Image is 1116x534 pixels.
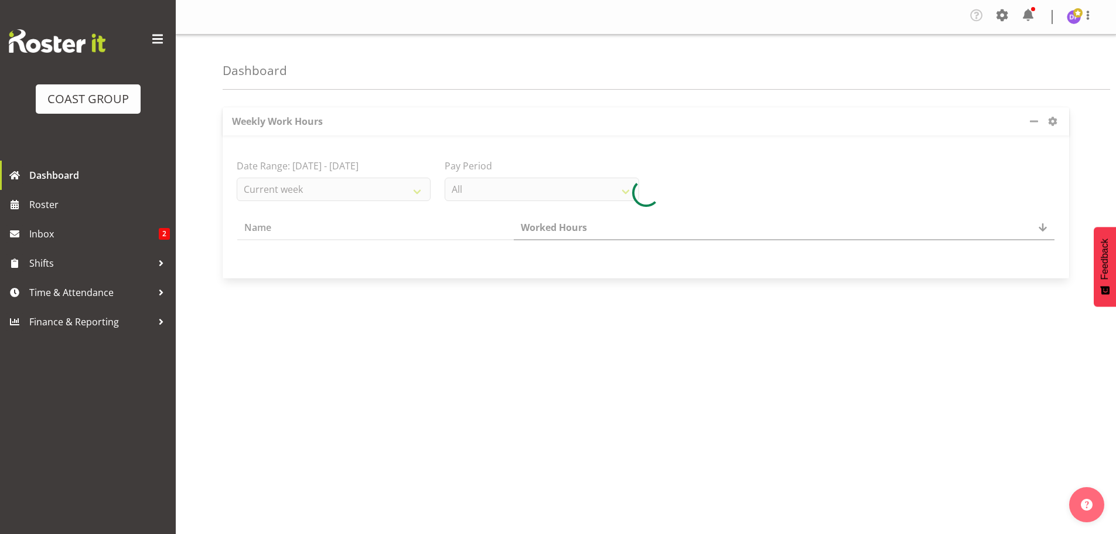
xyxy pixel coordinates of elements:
span: Time & Attendance [29,284,152,301]
span: Dashboard [29,166,170,184]
span: Shifts [29,254,152,272]
div: COAST GROUP [47,90,129,108]
button: Feedback - Show survey [1094,227,1116,307]
img: help-xxl-2.png [1081,499,1093,511]
span: Inbox [29,225,159,243]
span: Roster [29,196,170,213]
img: Rosterit website logo [9,29,105,53]
span: 2 [159,228,170,240]
h4: Dashboard [223,64,287,77]
span: Feedback [1100,239,1110,280]
span: Finance & Reporting [29,313,152,331]
img: durham-foster1135.jpg [1067,10,1081,24]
